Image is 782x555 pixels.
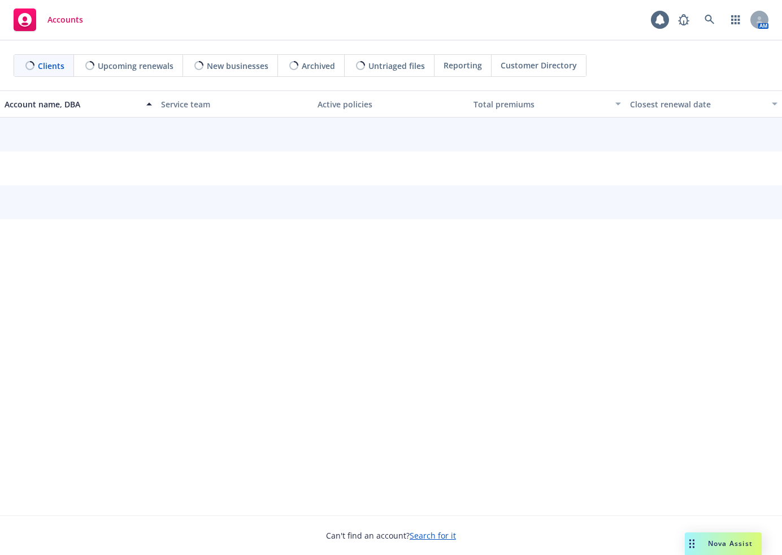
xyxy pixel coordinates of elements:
[368,60,425,72] span: Untriaged files
[326,530,456,541] span: Can't find an account?
[9,4,88,36] a: Accounts
[38,60,64,72] span: Clients
[318,98,465,110] div: Active policies
[473,98,609,110] div: Total premiums
[207,60,268,72] span: New businesses
[685,532,699,555] div: Drag to move
[313,90,470,118] button: Active policies
[161,98,309,110] div: Service team
[724,8,747,31] a: Switch app
[469,90,625,118] button: Total premiums
[302,60,335,72] span: Archived
[685,532,762,555] button: Nova Assist
[410,530,456,541] a: Search for it
[98,60,173,72] span: Upcoming renewals
[47,15,83,24] span: Accounts
[625,90,782,118] button: Closest renewal date
[672,8,695,31] a: Report a Bug
[708,539,753,548] span: Nova Assist
[444,59,482,71] span: Reporting
[157,90,313,118] button: Service team
[630,98,765,110] div: Closest renewal date
[698,8,721,31] a: Search
[5,98,140,110] div: Account name, DBA
[501,59,577,71] span: Customer Directory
